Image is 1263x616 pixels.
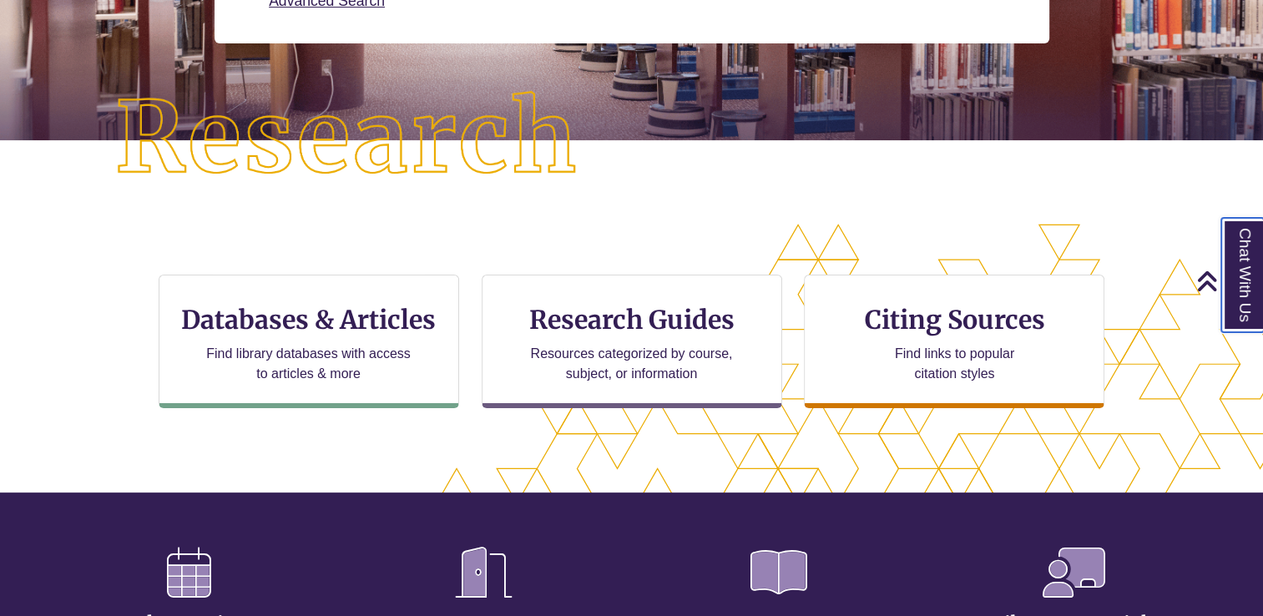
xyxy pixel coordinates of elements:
h3: Databases & Articles [173,304,445,336]
a: Databases & Articles Find library databases with access to articles & more [159,275,459,408]
h3: Citing Sources [853,304,1057,336]
p: Find links to popular citation styles [873,344,1036,384]
a: Research Guides Resources categorized by course, subject, or information [482,275,782,408]
a: Back to Top [1196,270,1259,292]
p: Find library databases with access to articles & more [200,344,417,384]
a: Citing Sources Find links to popular citation styles [804,275,1104,408]
p: Resources categorized by course, subject, or information [523,344,740,384]
h3: Research Guides [496,304,768,336]
img: Research [63,40,632,238]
